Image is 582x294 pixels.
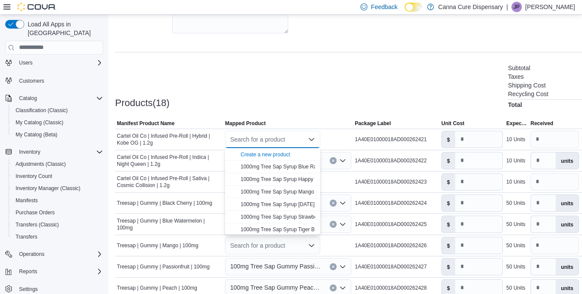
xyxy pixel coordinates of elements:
label: $ [442,237,455,254]
span: My Catalog (Classic) [16,119,64,126]
button: Clear input [330,284,337,291]
button: 1000mg Tree Sap Syrup Blue Raspberry ($18 OTD) [225,161,320,173]
h4: Total [508,101,522,108]
button: Reports [16,266,41,277]
button: Catalog [2,92,106,104]
span: 1A40E01000018AD000262421 [355,136,427,143]
div: 50 Units [506,221,525,228]
button: Operations [16,249,48,259]
span: Treesap | Gummy | Peach | 100mg [117,284,197,291]
span: 1A40E01000018AD000262428 [355,284,427,291]
span: Inventory Count [16,173,52,180]
span: Inventory Manager (Classic) [16,185,80,192]
button: Catalog [16,93,40,103]
span: 1000mg Tree Sap Syrup Mango ($18 OTD) [241,189,340,195]
button: Manifests [9,194,106,207]
button: Inventory Manager (Classic) [9,182,106,194]
span: 1A40E01000018AD000262423 [355,178,427,185]
span: Purchase Orders [12,207,103,218]
button: Customers [2,74,106,87]
button: Create a new product [225,148,320,161]
button: Inventory [16,147,44,157]
span: 100mg Tree Sap Gummy Peach ($3 OTD) [230,282,321,293]
label: $ [442,152,455,169]
span: Inventory [16,147,103,157]
span: Package Label [355,120,391,127]
div: 10 Units [506,157,525,164]
p: | [506,2,508,12]
span: Operations [19,251,45,258]
button: Open list of options [339,221,346,228]
span: Mapped Product [225,120,266,127]
button: 1000mg Tree Sap Syrup Strawberry ($18 OTD) [225,211,320,223]
h6: Shipping Cost [508,82,546,89]
span: Settings [19,286,38,293]
h6: Subtotal [508,65,530,71]
label: $ [442,195,455,211]
button: Close list of options [308,136,315,143]
span: Adjustments (Classic) [16,161,66,168]
span: 100mg Tree Sap Gummy Passionfruit ($3 OTD) [230,261,321,271]
h3: Products(18) [115,98,170,108]
p: Canna Cure Dispensary [438,2,503,12]
span: 1000mg Tree Sap Syrup Tiger Blood ($18 OTD) [241,226,350,233]
button: Clear input [330,200,337,207]
div: 50 Units [506,284,525,291]
span: Load All Apps in [GEOGRAPHIC_DATA] [24,20,103,37]
a: Transfers (Classic) [12,220,62,230]
span: Reports [16,266,103,277]
label: $ [442,174,455,190]
span: Treesap | Gummy | Black Cherry | 100mg [117,200,212,207]
label: $ [442,131,455,148]
button: Open list of options [339,284,346,291]
span: Operations [16,249,103,259]
button: Operations [2,248,106,260]
div: 10 Units [506,178,525,185]
span: Transfers (Classic) [16,221,59,228]
span: Inventory Manager (Classic) [12,183,103,194]
span: 1A40E01000018AD000262427 [355,263,427,270]
button: Inventory Count [9,170,106,182]
span: Classification (Classic) [16,107,68,114]
span: Catalog [16,93,103,103]
span: Manifests [16,197,38,204]
label: units [556,258,579,275]
span: 1000mg Tree Sap Syrup Strawberry ($18 OTD) [241,214,349,220]
label: units [556,152,579,169]
a: Purchase Orders [12,207,58,218]
span: Users [19,59,32,66]
button: Users [16,58,36,68]
button: Adjustments (Classic) [9,158,106,170]
span: Feedback [371,3,397,11]
span: Cartel Oil Co | Infused Pre-Roll | Hybrid | Kobe OG | 1.2g [117,132,222,146]
button: Create a new product [241,151,290,158]
span: 1A40E01000018AD000262426 [355,242,427,249]
span: Classification (Classic) [12,105,103,116]
a: Inventory Manager (Classic) [12,183,84,194]
span: Inventory Count [12,171,103,181]
div: 10 Units [506,136,525,143]
button: Clear input [330,157,337,164]
span: Expected [506,120,527,127]
label: $ [442,258,455,275]
span: 1000mg Tree Sap Syrup Happy Rancher ($18 OTD) [241,176,360,182]
span: JP [514,2,520,12]
span: Treesap | Gummy | Blue Watermelon | 100mg [117,217,222,231]
button: Clear input [330,221,337,228]
label: units [556,216,579,233]
span: Manifest Product Name [117,120,174,127]
span: Manifests [12,195,103,206]
span: 1A40E01000018AD000262422 [355,157,427,164]
span: Transfers [16,233,37,240]
span: Users [16,58,103,68]
span: Purchase Orders [16,209,55,216]
button: My Catalog (Beta) [9,129,106,141]
span: Catalog [19,95,37,102]
h6: Taxes [508,73,524,80]
span: My Catalog (Beta) [16,131,58,138]
span: Cartel Oil Co | Infused Pre-Roll | Indica | Night Queen | 1.2g [117,154,222,168]
span: Transfers [12,232,103,242]
h6: Recycling Cost [508,90,548,97]
a: My Catalog (Beta) [12,129,61,140]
